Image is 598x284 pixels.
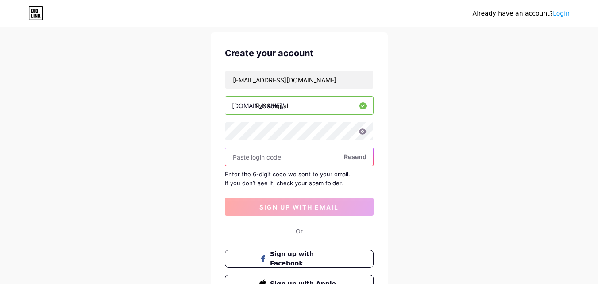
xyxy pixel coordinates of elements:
div: Already have an account? [473,9,570,18]
span: Resend [344,152,367,161]
input: Email [225,71,373,89]
div: Or [296,226,303,236]
input: username [225,97,373,114]
span: sign up with email [259,203,339,211]
a: Login [553,10,570,17]
div: [DOMAIN_NAME]/ [232,101,284,110]
div: Create your account [225,47,374,60]
button: Sign up with Facebook [225,250,374,268]
span: Sign up with Facebook [270,249,339,268]
button: sign up with email [225,198,374,216]
input: Paste login code [225,148,373,166]
div: Enter the 6-digit code we sent to your email. If you don’t see it, check your spam folder. [225,170,374,187]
